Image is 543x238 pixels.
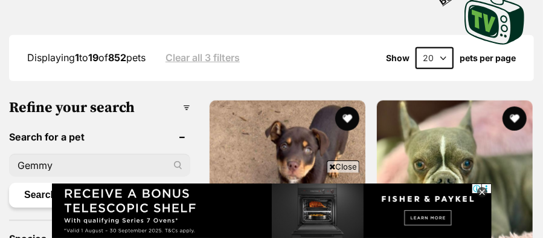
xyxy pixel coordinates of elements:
[75,51,79,64] strong: 1
[165,52,240,63] a: Clear all 3 filters
[335,107,359,131] button: favourite
[108,51,126,64] strong: 852
[52,177,492,232] iframe: Advertisement
[386,53,410,63] span: Show
[327,160,359,173] span: Close
[460,53,516,63] label: pets per page
[9,154,190,177] input: Toby
[9,183,187,207] button: Search
[9,99,190,116] h3: Refine your search
[88,51,98,64] strong: 19
[503,107,527,131] button: favourite
[27,51,146,64] span: Displaying to of pets
[9,131,190,142] header: Search for a pet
